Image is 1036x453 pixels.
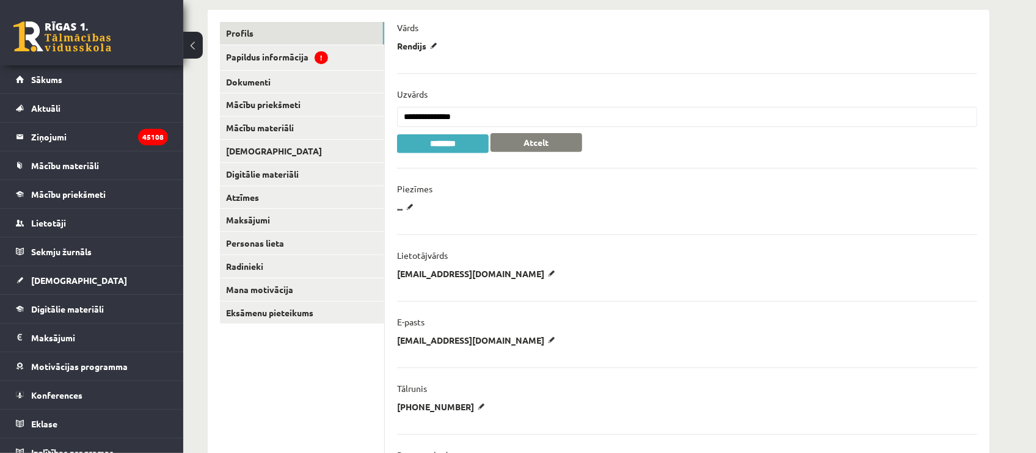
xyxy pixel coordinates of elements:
a: Mācību priekšmeti [220,93,384,116]
a: Digitālie materiāli [16,295,168,323]
legend: Ziņojumi [31,123,168,151]
p: ... [397,201,418,212]
span: Sākums [31,74,62,85]
a: Mācību materiāli [220,117,384,139]
p: [PHONE_NUMBER] [397,401,489,412]
i: 45108 [138,129,168,145]
p: Tālrunis [397,383,427,394]
button: Atcelt [491,133,582,152]
a: Mācību priekšmeti [16,180,168,208]
a: Digitālie materiāli [220,163,384,186]
a: Radinieki [220,255,384,278]
a: Konferences [16,381,168,409]
p: Lietotājvārds [397,250,448,261]
a: [DEMOGRAPHIC_DATA] [16,266,168,294]
p: [EMAIL_ADDRESS][DOMAIN_NAME] [397,335,560,346]
span: Sekmju žurnāls [31,246,92,257]
span: ! [315,51,328,64]
span: Konferences [31,390,82,400]
a: Eksāmenu pieteikums [220,302,384,324]
a: Lietotāji [16,209,168,237]
p: [EMAIL_ADDRESS][DOMAIN_NAME] [397,268,560,279]
p: E-pasts [397,316,425,327]
a: Maksājumi [220,209,384,231]
span: Motivācijas programma [31,361,128,372]
a: Profils [220,22,384,45]
span: Digitālie materiāli [31,303,104,314]
a: Atzīmes [220,186,384,209]
a: Aktuāli [16,94,168,122]
p: Uzvārds [397,89,428,100]
span: [DEMOGRAPHIC_DATA] [31,275,127,286]
span: Mācību priekšmeti [31,189,106,200]
a: Eklase [16,410,168,438]
a: Personas lieta [220,232,384,255]
p: Vārds [397,22,418,33]
a: Papildus informācija! [220,45,384,70]
a: Maksājumi [16,324,168,352]
legend: Maksājumi [31,324,168,352]
a: Rīgas 1. Tālmācības vidusskola [13,21,111,52]
a: Mācību materiāli [16,151,168,179]
a: Sākums [16,65,168,93]
a: Dokumenti [220,71,384,93]
span: Eklase [31,418,57,429]
span: Mācību materiāli [31,160,99,171]
a: Mana motivācija [220,278,384,301]
a: Motivācijas programma [16,352,168,380]
p: Piezīmes [397,183,432,194]
span: Lietotāji [31,217,66,228]
span: Aktuāli [31,103,60,114]
a: Ziņojumi45108 [16,123,168,151]
a: Sekmju žurnāls [16,237,168,266]
a: [DEMOGRAPHIC_DATA] [220,140,384,162]
p: Rendijs [397,40,442,51]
